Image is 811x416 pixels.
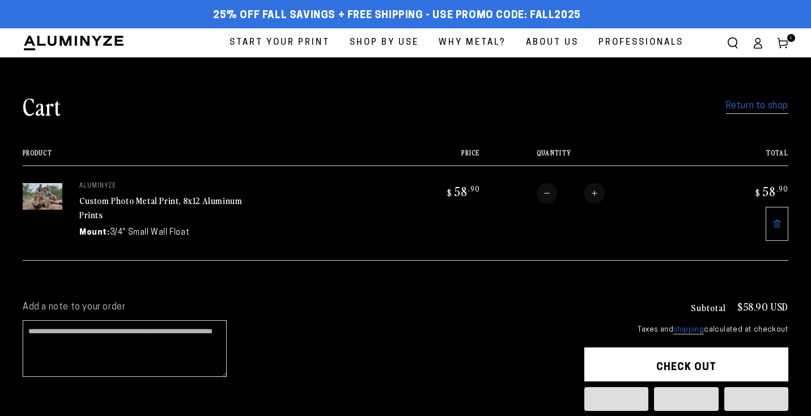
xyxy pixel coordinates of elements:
[445,183,480,199] bdi: 58
[350,35,419,50] span: Shop By Use
[776,184,788,193] sup: .90
[698,149,788,165] th: Total
[480,149,698,165] th: Quantity
[79,183,249,190] p: aluminyze
[79,227,110,239] dt: Mount:
[737,302,788,312] p: $58.90 USD
[23,149,390,165] th: Product
[23,35,125,52] img: Aluminyze
[590,28,692,57] a: Professionals
[766,207,788,241] a: Remove 8"x12" Rectangle White Glossy Aluminyzed Photo
[79,194,242,221] a: Custom Photo Metal Print, 8x12 Aluminum Prints
[584,324,788,336] small: Taxes and calculated at checkout
[341,28,427,57] a: Shop By Use
[755,187,761,198] span: $
[430,28,515,57] a: Why Metal?
[110,227,190,239] dd: 3/4" Small Wall Float
[754,183,788,199] bdi: 58
[23,302,562,313] label: Add a note to your order
[439,35,506,50] span: Why Metal?
[789,34,793,42] span: 1
[230,35,330,50] span: Start Your Print
[598,35,683,50] span: Professionals
[23,91,61,121] h1: Cart
[720,31,745,56] summary: Search our site
[517,28,587,57] a: About Us
[221,28,338,57] a: Start Your Print
[526,35,579,50] span: About Us
[468,184,480,193] sup: .90
[557,183,584,203] input: Quantity for Custom Photo Metal Print, 8x12 Aluminum Prints
[23,183,62,210] img: 8"x12" Rectangle White Glossy Aluminyzed Photo
[390,149,480,165] th: Price
[691,303,726,312] h3: Subtotal
[584,347,788,381] button: Check out
[213,10,581,22] span: 25% off FALL Savings + Free Shipping - Use Promo Code: FALL2025
[673,326,704,334] a: shipping
[447,187,452,198] span: $
[726,98,788,114] a: Return to shop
